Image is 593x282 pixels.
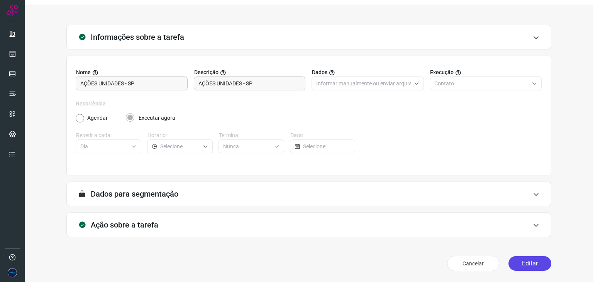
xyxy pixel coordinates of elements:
span: Execução [430,68,454,76]
label: Recorrência [76,100,542,108]
label: Data: [290,131,356,139]
input: Forneça uma breve descrição da sua tarefa. [198,77,301,90]
h3: Informações sobre a tarefa [91,32,184,42]
img: 22969f4982dabb06060fe5952c18b817.JPG [8,268,17,277]
input: Selecione o tipo de envio [434,77,529,90]
button: Cancelar [447,256,499,271]
label: Termina: [219,131,284,139]
h3: Dados para segmentação [91,189,178,199]
label: Executar agora [139,114,175,122]
span: Descrição [194,68,219,76]
input: Selecione [160,140,200,153]
label: Agendar [87,114,108,122]
input: Selecione [303,140,351,153]
label: Repetir a cada: [76,131,141,139]
span: Dados [312,68,327,76]
input: Selecione [80,140,128,153]
button: Editar [508,256,551,271]
input: Digite o nome para a sua tarefa. [80,77,183,90]
h3: Ação sobre a tarefa [91,220,158,229]
span: Nome [76,68,91,76]
input: Selecione o tipo de envio [316,77,411,90]
input: Selecione [223,140,271,153]
img: Logo [7,5,18,16]
label: Horário: [147,131,213,139]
